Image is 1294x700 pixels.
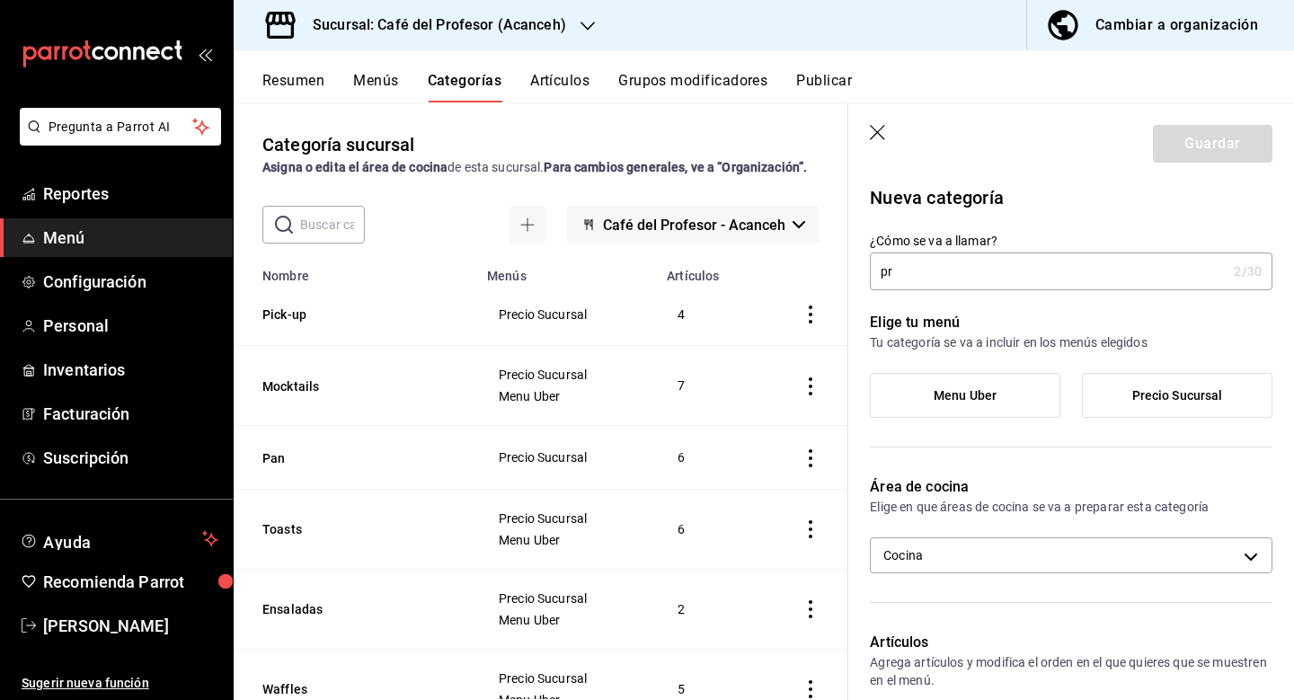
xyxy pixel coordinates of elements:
button: Toasts [262,520,442,538]
p: Nueva categoría [870,184,1272,211]
button: Categorías [428,72,502,102]
span: Precio Sucursal [499,368,634,381]
span: Personal [43,314,218,338]
span: Precio Sucursal [499,451,634,464]
button: Pregunta a Parrot AI [20,108,221,146]
button: Artículos [530,72,589,102]
span: Menu Uber [499,534,634,546]
span: Precio Sucursal [499,672,634,685]
label: ¿Cómo se va a llamar? [870,235,1272,247]
button: open_drawer_menu [198,47,212,61]
span: Pregunta a Parrot AI [49,118,193,137]
p: Elige en que áreas de cocina se va a preparar esta categoría [870,498,1272,516]
p: Agrega artículos y modifica el orden en el que quieres que se muestren en el menú. [870,653,1272,689]
span: Reportes [43,182,218,206]
p: Artículos [870,632,1272,653]
span: [PERSON_NAME] [43,614,218,638]
th: Artículos [656,258,756,283]
input: Buscar categoría [300,207,365,243]
div: navigation tabs [262,72,1294,102]
div: Cocina [870,537,1272,573]
button: Pan [262,449,442,467]
span: Inventarios [43,358,218,382]
span: Configuración [43,270,218,294]
button: Waffles [262,680,442,698]
span: Menu Uber [499,614,634,626]
span: Precio Sucursal [499,512,634,525]
span: Facturación [43,402,218,426]
button: Mocktails [262,377,442,395]
th: Nombre [234,258,476,283]
p: Elige tu menú [870,312,1272,333]
div: de esta sucursal. [262,158,820,177]
td: 2 [656,569,756,649]
span: Menú [43,226,218,250]
button: Grupos modificadores [618,72,767,102]
div: 2 /30 [1234,262,1262,280]
p: Área de cocina [870,476,1272,498]
button: Menús [353,72,398,102]
strong: Para cambios generales, ve a “Organización”. [544,160,807,174]
p: Tu categoría se va a incluir en los menús elegidos [870,333,1272,351]
span: Ayuda [43,528,195,550]
button: actions [802,306,820,323]
button: Pick-up [262,306,442,323]
span: Precio Sucursal [499,592,634,605]
span: Café del Profesor - Acanceh [603,217,785,234]
button: actions [802,680,820,698]
button: Publicar [796,72,852,102]
span: Suscripción [43,446,218,470]
button: actions [802,600,820,618]
td: 4 [656,283,756,346]
div: Cambiar a organización [1095,13,1258,38]
button: actions [802,377,820,395]
h3: Sucursal: Café del Profesor (Acanceh) [298,14,566,36]
td: 7 [656,346,756,426]
button: actions [802,520,820,538]
strong: Asigna o edita el área de cocina [262,160,448,174]
span: Recomienda Parrot [43,570,218,594]
div: Categoría sucursal [262,131,414,158]
span: Precio Sucursal [499,308,634,321]
button: Ensaladas [262,600,442,618]
button: Resumen [262,72,324,102]
a: Pregunta a Parrot AI [13,130,221,149]
span: Precio Sucursal [1132,388,1223,403]
span: Menu Uber [499,390,634,403]
td: 6 [656,489,756,569]
span: Sugerir nueva función [22,674,218,693]
button: Café del Profesor - Acanceh [567,206,820,244]
button: actions [802,449,820,467]
span: Menu Uber [934,388,997,403]
th: Menús [476,258,656,283]
td: 6 [656,426,756,489]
